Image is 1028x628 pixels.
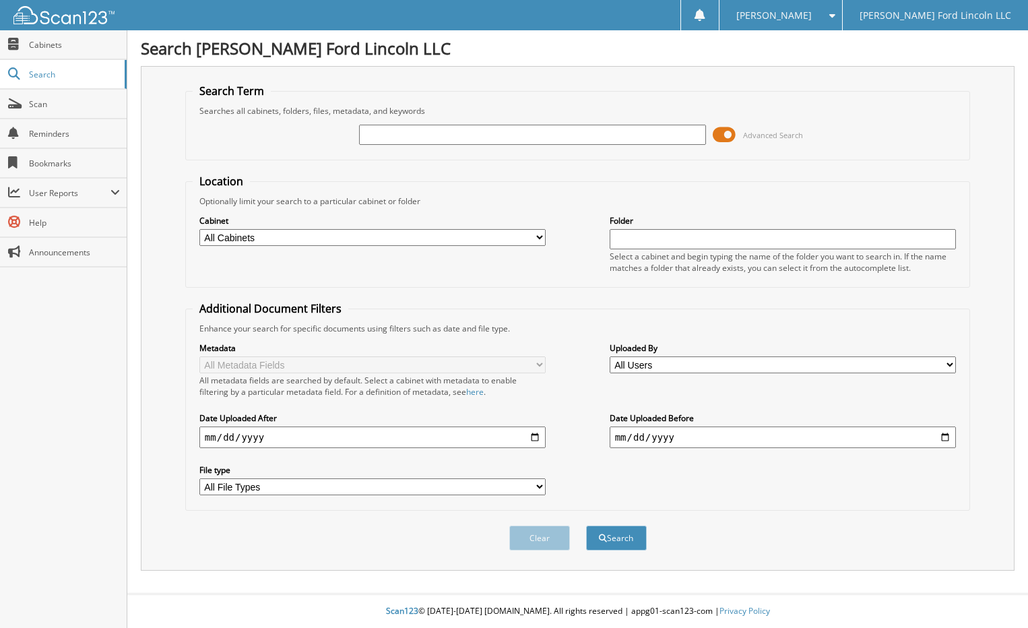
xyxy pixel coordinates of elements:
[127,595,1028,628] div: © [DATE]-[DATE] [DOMAIN_NAME]. All rights reserved | appg01-scan123-com |
[610,215,956,226] label: Folder
[736,11,812,20] span: [PERSON_NAME]
[193,174,250,189] legend: Location
[199,375,546,398] div: All metadata fields are searched by default. Select a cabinet with metadata to enable filtering b...
[509,526,570,551] button: Clear
[193,105,963,117] div: Searches all cabinets, folders, files, metadata, and keywords
[29,69,118,80] span: Search
[199,412,546,424] label: Date Uploaded After
[610,412,956,424] label: Date Uploaded Before
[199,215,546,226] label: Cabinet
[193,323,963,334] div: Enhance your search for specific documents using filters such as date and file type.
[29,158,120,169] span: Bookmarks
[29,247,120,258] span: Announcements
[141,37,1015,59] h1: Search [PERSON_NAME] Ford Lincoln LLC
[610,342,956,354] label: Uploaded By
[193,195,963,207] div: Optionally limit your search to a particular cabinet or folder
[610,427,956,448] input: end
[199,464,546,476] label: File type
[193,84,271,98] legend: Search Term
[743,130,803,140] span: Advanced Search
[29,98,120,110] span: Scan
[29,187,110,199] span: User Reports
[199,427,546,448] input: start
[860,11,1011,20] span: [PERSON_NAME] Ford Lincoln LLC
[466,386,484,398] a: here
[610,251,956,274] div: Select a cabinet and begin typing the name of the folder you want to search in. If the name match...
[29,39,120,51] span: Cabinets
[13,6,115,24] img: scan123-logo-white.svg
[193,301,348,316] legend: Additional Document Filters
[719,605,770,617] a: Privacy Policy
[386,605,418,617] span: Scan123
[29,128,120,139] span: Reminders
[586,526,647,551] button: Search
[29,217,120,228] span: Help
[199,342,546,354] label: Metadata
